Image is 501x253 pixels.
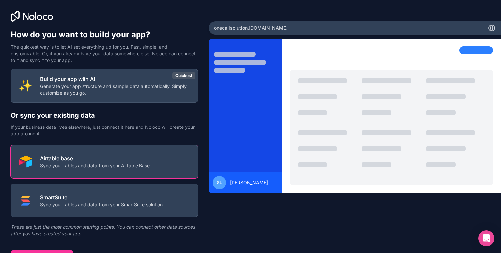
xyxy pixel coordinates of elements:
[11,44,198,64] p: The quickest way is to let AI set everything up for you. Fast, simple, and customizable. Or, if y...
[19,194,32,207] img: SMART_SUITE
[11,69,198,103] button: INTERNAL_WITH_AIBuild your app with AIGenerate your app structure and sample data automatically. ...
[214,25,288,31] span: onecallsolution .[DOMAIN_NAME]
[40,201,163,208] p: Sync your tables and data from your SmartSuite solution
[40,75,190,83] p: Build your app with AI
[19,79,32,92] img: INTERNAL_WITH_AI
[11,124,198,137] p: If your business data lives elsewhere, just connect it here and Noloco will create your app aroun...
[40,162,150,169] p: Sync your tables and data from your Airtable Base
[11,184,198,217] button: SMART_SUITESmartSuiteSync your tables and data from your SmartSuite solution
[11,224,198,237] p: These are just the most common starting points. You can connect other data sources after you have...
[11,29,198,40] h1: How do you want to build your app?
[40,193,163,201] p: SmartSuite
[478,230,494,246] div: Open Intercom Messenger
[11,145,198,179] button: AIRTABLEAirtable baseSync your tables and data from your Airtable Base
[19,155,32,168] img: AIRTABLE
[230,179,268,186] span: [PERSON_NAME]
[40,154,150,162] p: Airtable base
[40,83,190,96] p: Generate your app structure and sample data automatically. Simply customize as you go.
[217,180,222,185] span: SL
[172,72,195,79] div: Quickest
[11,111,198,120] h2: Or sync your existing data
